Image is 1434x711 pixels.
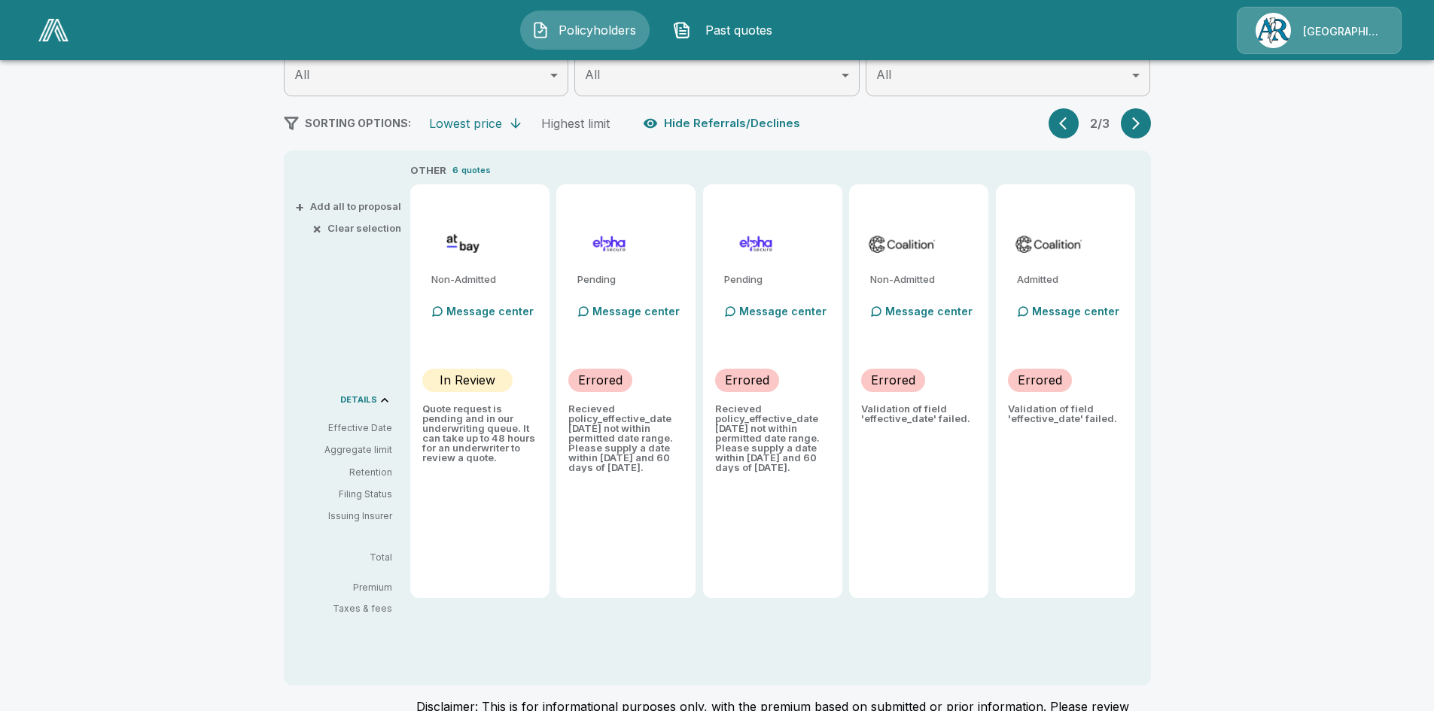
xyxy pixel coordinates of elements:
p: Message center [1032,303,1119,319]
p: Non-Admitted [870,275,976,284]
p: 6 [452,164,458,177]
p: Issuing Insurer [296,509,392,523]
button: +Add all to proposal [298,202,401,211]
p: Premium [296,583,404,592]
p: Errored [871,371,915,389]
button: Policyholders IconPolicyholders [520,11,650,50]
button: ×Clear selection [315,223,401,233]
button: Past quotes IconPast quotes [662,11,791,50]
p: 2 / 3 [1085,117,1115,129]
p: Errored [578,371,623,389]
span: × [312,223,321,233]
p: Errored [725,371,769,389]
p: quotes [461,164,491,177]
p: DETAILS [340,396,377,404]
p: Message center [739,303,827,319]
span: All [294,67,309,82]
p: Validation of field 'effective_date' failed. [861,404,976,424]
p: Effective Date [296,421,392,435]
p: [GEOGRAPHIC_DATA]/[PERSON_NAME] [1303,24,1383,39]
img: coalitioncyberadmitted [1014,232,1084,255]
p: Total [296,553,404,562]
img: atbaycybersurplus [428,232,498,255]
p: Pending [577,275,684,284]
span: All [876,67,891,82]
p: Message center [446,303,534,319]
button: Hide Referrals/Declines [640,109,806,138]
p: In Review [440,371,495,389]
p: Message center [592,303,680,319]
p: Taxes & fees [296,604,404,613]
span: SORTING OPTIONS: [305,117,411,129]
p: Message center [885,303,973,319]
img: AA Logo [38,19,69,41]
p: OTHER [410,163,446,178]
p: Validation of field 'effective_date' failed. [1008,404,1123,424]
span: All [585,67,600,82]
img: elphacyberstandard [574,232,644,255]
img: Agency Icon [1256,13,1291,48]
img: Policyholders Icon [531,21,550,39]
p: Recieved policy_effective_date [DATE] not within permitted date range. Please supply a date withi... [568,404,684,472]
a: Agency Icon[GEOGRAPHIC_DATA]/[PERSON_NAME] [1237,7,1402,54]
span: + [295,202,304,211]
span: Policyholders [556,21,638,39]
p: Retention [296,466,392,479]
p: Admitted [1017,275,1123,284]
p: Quote request is pending and in our underwriting queue. It can take up to 48 hours for an underwr... [422,404,537,463]
img: coalitioncyber [867,232,937,255]
div: Lowest price [429,116,502,131]
img: elphacyberenhanced [721,232,791,255]
img: Past quotes Icon [673,21,691,39]
p: Filing Status [296,488,392,501]
span: Past quotes [697,21,780,39]
div: Highest limit [541,116,610,131]
p: Recieved policy_effective_date [DATE] not within permitted date range. Please supply a date withi... [715,404,830,472]
p: Non-Admitted [431,275,537,284]
p: Pending [724,275,830,284]
p: Aggregate limit [296,443,392,457]
p: Errored [1018,371,1062,389]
